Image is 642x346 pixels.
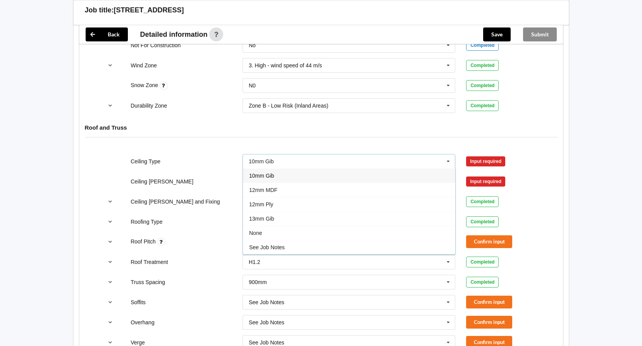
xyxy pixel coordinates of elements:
span: 13mm Gib [249,216,274,222]
button: reference-toggle [103,58,118,72]
button: Back [86,27,128,41]
div: N0 [249,83,256,88]
div: Completed [466,40,499,51]
button: Confirm input [466,296,512,308]
label: Durability Zone [131,103,167,109]
label: Roofing Type [131,219,162,225]
label: Ceiling Type [131,158,160,164]
h3: [STREET_ADDRESS] [114,6,184,15]
div: Completed [466,80,499,91]
label: Ceiling [PERSON_NAME] and Fixing [131,199,220,205]
button: reference-toggle [103,295,118,309]
button: Confirm input [466,316,512,329]
span: 10mm Gib [249,173,274,179]
button: reference-toggle [103,195,118,209]
button: reference-toggle [103,235,118,249]
h3: Job title: [85,6,114,15]
div: Completed [466,216,499,227]
div: 900mm [249,279,267,285]
label: Overhang [131,319,154,325]
div: Completed [466,257,499,267]
label: Wind Zone [131,62,157,69]
button: reference-toggle [103,99,118,113]
div: Completed [466,100,499,111]
div: Completed [466,277,499,288]
div: See Job Notes [249,300,284,305]
label: Ceiling [PERSON_NAME] [131,178,193,185]
div: Completed [466,60,499,71]
div: No [249,43,256,48]
button: reference-toggle [103,315,118,329]
h4: Roof and Truss [85,124,558,131]
div: Input required [466,156,505,166]
label: Roof Treatment [131,259,168,265]
label: Not For Construction [131,42,181,48]
span: None [249,230,262,236]
div: See Job Notes [249,320,284,325]
label: Snow Zone [131,82,160,88]
label: Roof Pitch [131,238,157,245]
div: 3. High - wind speed of 44 m/s [249,63,322,68]
label: Truss Spacing [131,279,165,285]
div: H1.2 [249,259,260,265]
div: Completed [466,196,499,207]
label: Verge [131,339,145,346]
button: Confirm input [466,235,512,248]
div: Input required [466,176,505,187]
span: See Job Notes [249,244,285,250]
button: reference-toggle [103,215,118,229]
span: 12mm Ply [249,201,273,207]
button: reference-toggle [103,275,118,289]
span: 12mm MDF [249,187,277,193]
button: Save [483,27,511,41]
label: Soffits [131,299,146,305]
span: Detailed information [140,31,208,38]
button: reference-toggle [103,255,118,269]
div: See Job Notes [249,340,284,345]
div: Zone B - Low Risk (Inland Areas) [249,103,328,108]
